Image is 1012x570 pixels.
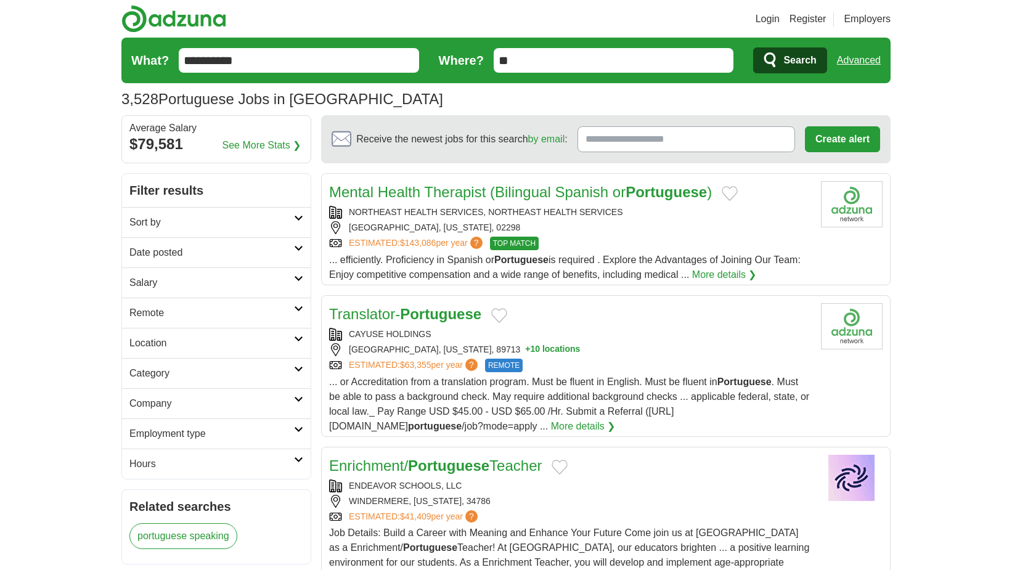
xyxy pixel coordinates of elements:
[129,426,294,441] h2: Employment type
[222,138,301,153] a: See More Stats ❯
[329,457,542,474] a: Enrichment/PortugueseTeacher
[790,12,826,26] a: Register
[400,511,431,521] span: $41,409
[408,421,462,431] strong: portuguese
[756,12,780,26] a: Login
[122,418,311,449] a: Employment type
[552,460,568,474] button: Add to favorite jobs
[329,495,811,508] div: WINDERMERE, [US_STATE], 34786
[122,358,311,388] a: Category
[122,237,311,267] a: Date posted
[525,343,580,356] button: +10 locations
[551,419,616,434] a: More details ❯
[121,88,158,110] span: 3,528
[129,215,294,230] h2: Sort by
[626,184,707,200] strong: Portuguese
[129,123,303,133] div: Average Salary
[129,396,294,411] h2: Company
[717,377,772,387] strong: Portuguese
[722,186,738,201] button: Add to favorite jobs
[465,510,478,523] span: ?
[122,267,311,298] a: Salary
[131,51,169,70] label: What?
[122,174,311,207] h2: Filter results
[490,237,539,250] span: TOP MATCH
[525,343,530,356] span: +
[844,12,891,26] a: Employers
[470,237,483,249] span: ?
[356,132,567,147] span: Receive the newest jobs for this search :
[129,336,294,351] h2: Location
[121,5,226,33] img: Adzuna logo
[329,184,712,200] a: Mental Health Therapist (Bilingual Spanish orPortuguese)
[403,542,457,553] strong: Portuguese
[349,510,480,523] a: ESTIMATED:$41,409per year?
[349,359,480,372] a: ESTIMATED:$63,355per year?
[805,126,880,152] button: Create alert
[485,359,523,372] span: REMOTE
[129,133,303,155] div: $79,581
[329,221,811,234] div: [GEOGRAPHIC_DATA], [US_STATE], 02298
[821,181,883,227] img: Company logo
[329,328,811,341] div: CAYUSE HOLDINGS
[329,479,811,492] div: ENDEAVOR SCHOOLS, LLC
[122,449,311,479] a: Hours
[129,523,237,549] a: portuguese speaking
[753,47,826,73] button: Search
[329,306,481,322] a: Translator-Portuguese
[400,238,436,248] span: $143,086
[129,457,294,471] h2: Hours
[528,134,565,144] a: by email
[439,51,484,70] label: Where?
[129,366,294,381] h2: Category
[408,457,489,474] strong: Portuguese
[692,267,757,282] a: More details ❯
[129,245,294,260] h2: Date posted
[329,377,809,431] span: ... or Accreditation from a translation program. Must be fluent in English. Must be fluent in . M...
[491,308,507,323] button: Add to favorite jobs
[129,497,303,516] h2: Related searches
[821,303,883,349] img: Company logo
[400,360,431,370] span: $63,355
[129,306,294,320] h2: Remote
[400,306,481,322] strong: Portuguese
[122,328,311,358] a: Location
[329,254,801,280] span: ... efficiently. Proficiency in Spanish or is required . Explore the Advantages of Joining Our Te...
[122,298,311,328] a: Remote
[122,388,311,418] a: Company
[329,206,811,219] div: NORTHEAST HEALTH SERVICES, NORTHEAST HEALTH SERVICES
[122,207,311,237] a: Sort by
[837,48,881,73] a: Advanced
[329,343,811,356] div: [GEOGRAPHIC_DATA], [US_STATE], 89713
[465,359,478,371] span: ?
[121,91,443,107] h1: Portuguese Jobs in [GEOGRAPHIC_DATA]
[349,237,485,250] a: ESTIMATED:$143,086per year?
[129,275,294,290] h2: Salary
[783,48,816,73] span: Search
[821,455,883,501] img: Company logo
[494,254,549,265] strong: Portuguese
